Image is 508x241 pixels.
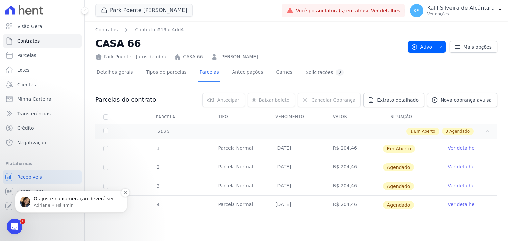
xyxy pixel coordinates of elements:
span: 1 [20,219,25,224]
nav: Breadcrumb [95,26,184,33]
span: KS [414,8,420,13]
a: Clientes [3,78,82,91]
td: R$ 204,46 [325,158,383,177]
span: Clientes [17,81,36,88]
a: Detalhes gerais [95,64,134,82]
h3: Parcelas do contrato [95,96,156,104]
td: Parcela Normal [210,158,268,177]
td: [DATE] [268,139,325,158]
span: 1 [410,128,413,134]
span: Lotes [17,67,30,73]
div: 0 [336,69,344,76]
a: Ver detalhe [448,163,474,170]
h2: CASA 66 [95,36,403,51]
a: Minha Carteira [3,92,82,106]
span: Agendado [383,163,414,171]
a: [PERSON_NAME] [220,53,258,60]
span: Agendado [449,128,470,134]
a: Crédito [3,121,82,135]
button: Ativo [408,41,446,53]
span: Agendado [383,201,414,209]
span: 1 [156,146,160,151]
a: Contratos [3,34,82,48]
span: Contratos [17,38,40,44]
span: Ativo [411,41,432,53]
span: Negativação [17,139,46,146]
span: Em Aberto [414,128,435,134]
td: Parcela Normal [210,139,268,158]
th: Tipo [210,110,268,124]
a: Visão Geral [3,20,82,33]
a: Parcelas [198,64,220,82]
button: Dismiss notification [116,39,125,48]
p: Kalil Silveira de Alcântara [427,5,495,11]
a: Negativação [3,136,82,149]
iframe: Intercom live chat [7,219,22,234]
a: Extrato detalhado [363,93,424,107]
p: O ajuste na numeração deverá ser feito em qual parcela? [29,47,114,53]
button: KS Kalil Silveira de Alcântara Ver opções [405,1,508,20]
span: Parcelas [17,52,36,59]
a: Ver detalhe [448,182,474,189]
span: Minha Carteira [17,96,51,102]
td: R$ 204,46 [325,196,383,214]
td: [DATE] [268,158,325,177]
span: Extrato detalhado [377,97,419,103]
td: [DATE] [268,196,325,214]
td: Parcela Normal [210,196,268,214]
span: Você possui fatura(s) em atraso. [296,7,400,14]
img: Profile image for Adriane [15,48,25,58]
iframe: Intercom notifications mensagem [5,149,137,223]
div: Parcela [148,110,183,123]
a: Solicitações0 [304,64,345,82]
a: CASA 66 [183,53,203,60]
span: Mais opções [463,44,492,50]
a: Ver detalhe [448,145,474,151]
span: Visão Geral [17,23,44,30]
nav: Breadcrumb [95,26,403,33]
p: Ver opções [427,11,495,17]
button: Park Poente [PERSON_NAME] [95,4,193,17]
th: Situação [383,110,440,124]
span: Nova cobrança avulsa [441,97,492,103]
span: 3 [446,128,448,134]
a: Ver detalhes [371,8,400,13]
p: Message from Adriane, sent Há 4min [29,53,114,59]
input: default [103,146,108,151]
span: Em Aberto [383,145,415,153]
a: Nova cobrança avulsa [427,93,497,107]
th: Valor [325,110,383,124]
a: Recebíveis [3,170,82,184]
a: Mais opções [450,41,497,53]
a: Ver detalhe [448,201,474,208]
a: Conta Hent [3,185,82,198]
span: Transferências [17,110,51,117]
td: R$ 204,46 [325,139,383,158]
a: Antecipações [231,64,265,82]
td: [DATE] [268,177,325,195]
a: Carnês [275,64,294,82]
th: Vencimento [268,110,325,124]
span: 4 [156,202,160,207]
div: message notification from Adriane, Há 4min. O ajuste na numeração deverá ser feito em qual parcela? [10,42,122,63]
a: Contratos [95,26,118,33]
span: 2 [156,164,160,170]
a: Tipos de parcelas [145,64,188,82]
a: Contrato #19ac4dd4 [135,26,184,33]
span: Crédito [17,125,34,131]
td: R$ 204,46 [325,177,383,195]
div: Park Poente - Juros de obra [95,53,166,60]
a: Transferências [3,107,82,120]
a: Lotes [3,63,82,77]
a: Parcelas [3,49,82,62]
span: Agendado [383,182,414,190]
span: 3 [156,183,160,189]
div: Solicitações [306,69,344,76]
td: Parcela Normal [210,177,268,195]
